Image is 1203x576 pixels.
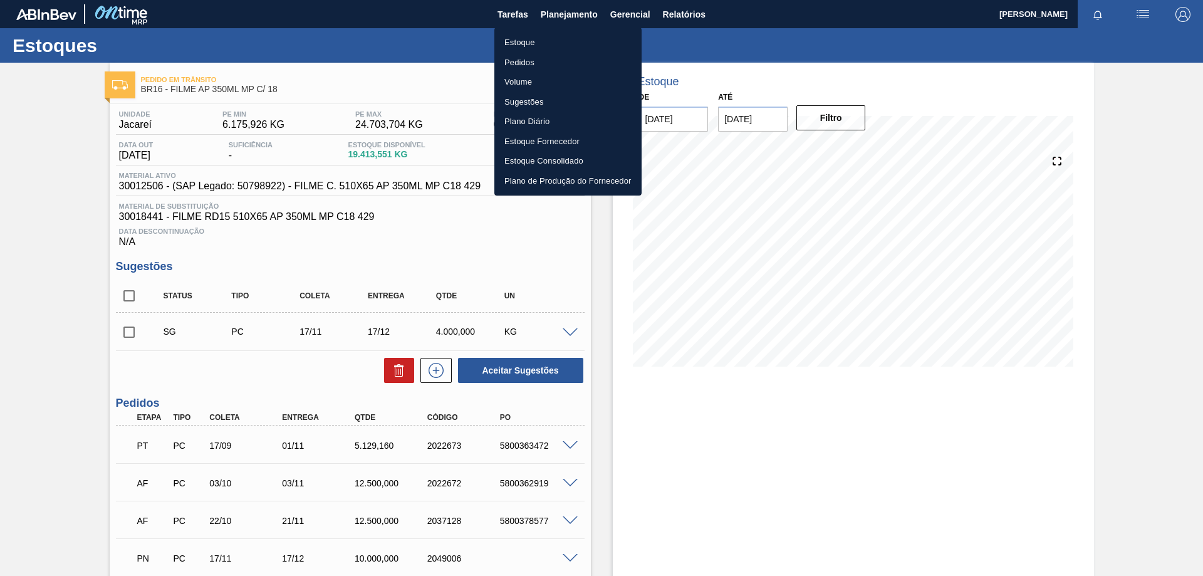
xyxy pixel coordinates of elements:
a: Sugestões [494,92,642,112]
a: Volume [494,72,642,92]
a: Estoque Fornecedor [494,132,642,152]
a: Pedidos [494,53,642,73]
a: Plano de Produção do Fornecedor [494,171,642,191]
a: Plano Diário [494,112,642,132]
a: Estoque [494,33,642,53]
a: Estoque Consolidado [494,151,642,171]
